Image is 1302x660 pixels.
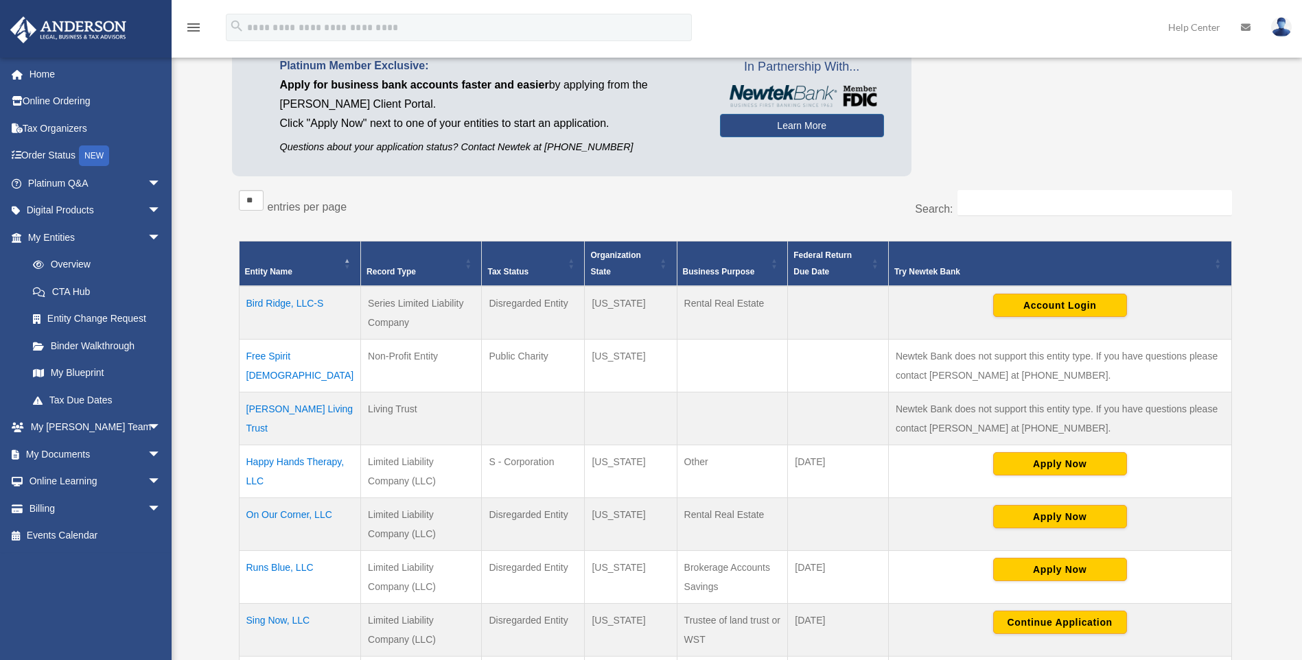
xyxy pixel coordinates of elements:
[677,550,788,603] td: Brokerage Accounts Savings
[239,241,361,286] th: Entity Name: Activate to invert sorting
[245,267,292,276] span: Entity Name
[888,392,1231,445] td: Newtek Bank does not support this entity type. If you have questions please contact [PERSON_NAME]...
[915,203,953,215] label: Search:
[888,339,1231,392] td: Newtek Bank does not support this entity type. If you have questions please contact [PERSON_NAME]...
[79,145,109,166] div: NEW
[677,603,788,656] td: Trustee of land trust or WST
[10,522,182,550] a: Events Calendar
[585,603,677,656] td: [US_STATE]
[482,550,585,603] td: Disregarded Entity
[19,251,168,279] a: Overview
[280,56,699,75] p: Platinum Member Exclusive:
[6,16,130,43] img: Anderson Advisors Platinum Portal
[148,414,175,442] span: arrow_drop_down
[367,267,416,276] span: Record Type
[239,339,361,392] td: Free Spirit [DEMOGRAPHIC_DATA]
[585,445,677,497] td: [US_STATE]
[361,445,482,497] td: Limited Liability Company (LLC)
[361,339,482,392] td: Non-Profit Entity
[10,495,182,522] a: Billingarrow_drop_down
[280,114,699,133] p: Click "Apply Now" next to one of your entities to start an application.
[148,197,175,225] span: arrow_drop_down
[148,224,175,252] span: arrow_drop_down
[148,169,175,198] span: arrow_drop_down
[888,241,1231,286] th: Try Newtek Bank : Activate to sort
[677,241,788,286] th: Business Purpose: Activate to sort
[788,445,889,497] td: [DATE]
[239,550,361,603] td: Runs Blue, LLC
[482,286,585,340] td: Disregarded Entity
[148,440,175,469] span: arrow_drop_down
[720,56,884,78] span: In Partnership With...
[19,332,175,360] a: Binder Walkthrough
[585,241,677,286] th: Organization State: Activate to sort
[585,497,677,550] td: [US_STATE]
[993,505,1127,528] button: Apply Now
[10,414,182,441] a: My [PERSON_NAME] Teamarrow_drop_down
[280,79,549,91] span: Apply for business bank accounts faster and easier
[993,299,1127,310] a: Account Login
[993,452,1127,475] button: Apply Now
[788,241,889,286] th: Federal Return Due Date: Activate to sort
[239,286,361,340] td: Bird Ridge, LLC-S
[482,445,585,497] td: S - Corporation
[1271,17,1292,37] img: User Pic
[361,241,482,286] th: Record Type: Activate to sort
[727,85,877,107] img: NewtekBankLogoSM.png
[185,24,202,36] a: menu
[482,603,585,656] td: Disregarded Entity
[185,19,202,36] i: menu
[585,550,677,603] td: [US_STATE]
[677,286,788,340] td: Rental Real Estate
[10,468,182,495] a: Online Learningarrow_drop_down
[19,278,175,305] a: CTA Hub
[239,497,361,550] td: On Our Corner, LLC
[10,142,182,170] a: Order StatusNEW
[10,169,182,197] a: Platinum Q&Aarrow_drop_down
[361,497,482,550] td: Limited Liability Company (LLC)
[585,286,677,340] td: [US_STATE]
[677,497,788,550] td: Rental Real Estate
[148,495,175,523] span: arrow_drop_down
[10,440,182,468] a: My Documentsarrow_drop_down
[585,339,677,392] td: [US_STATE]
[19,386,175,414] a: Tax Due Dates
[268,201,347,213] label: entries per page
[10,60,182,88] a: Home
[280,75,699,114] p: by applying from the [PERSON_NAME] Client Portal.
[239,603,361,656] td: Sing Now, LLC
[361,392,482,445] td: Living Trust
[10,88,182,115] a: Online Ordering
[361,603,482,656] td: Limited Liability Company (LLC)
[487,267,528,276] span: Tax Status
[482,339,585,392] td: Public Charity
[361,550,482,603] td: Limited Liability Company (LLC)
[590,250,640,276] span: Organization State
[19,305,175,333] a: Entity Change Request
[993,611,1127,634] button: Continue Application
[280,139,699,156] p: Questions about your application status? Contact Newtek at [PHONE_NUMBER]
[482,497,585,550] td: Disregarded Entity
[482,241,585,286] th: Tax Status: Activate to sort
[10,115,182,142] a: Tax Organizers
[148,468,175,496] span: arrow_drop_down
[993,558,1127,581] button: Apply Now
[720,114,884,137] a: Learn More
[993,294,1127,317] button: Account Login
[239,392,361,445] td: [PERSON_NAME] Living Trust
[788,550,889,603] td: [DATE]
[677,445,788,497] td: Other
[788,603,889,656] td: [DATE]
[229,19,244,34] i: search
[793,250,852,276] span: Federal Return Due Date
[683,267,755,276] span: Business Purpose
[19,360,175,387] a: My Blueprint
[10,197,182,224] a: Digital Productsarrow_drop_down
[10,224,175,251] a: My Entitiesarrow_drop_down
[239,445,361,497] td: Happy Hands Therapy, LLC
[894,263,1211,280] div: Try Newtek Bank
[361,286,482,340] td: Series Limited Liability Company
